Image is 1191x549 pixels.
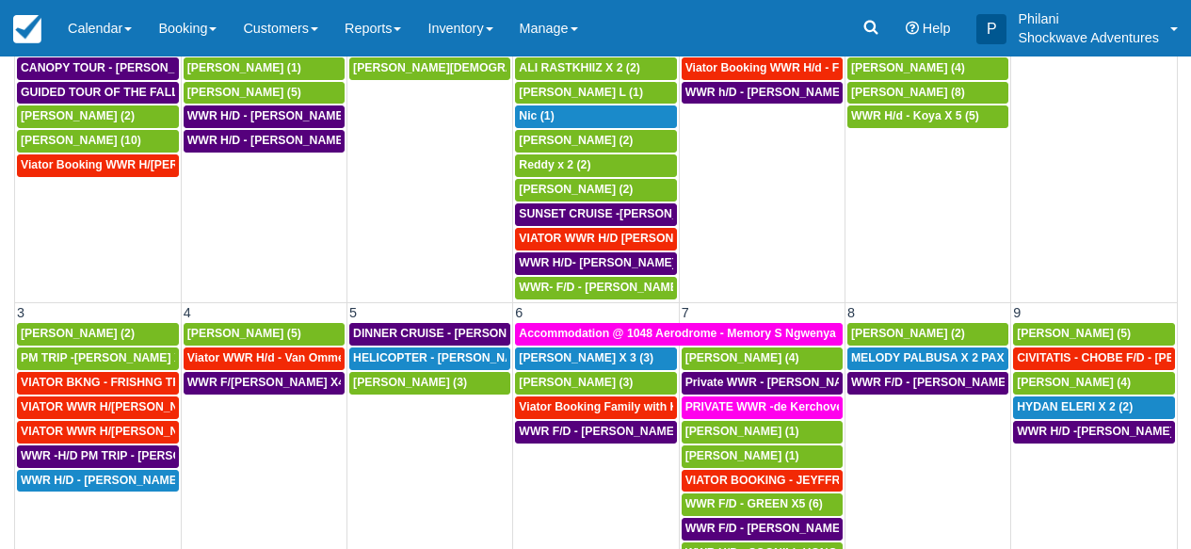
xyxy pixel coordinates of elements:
[515,421,676,444] a: WWR F/D - [PERSON_NAME] X 3 (3)
[685,522,933,535] span: WWR F/D - [PERSON_NAME] GRACKO X4 (4)
[847,105,1008,128] a: WWR H/d - Koya X 5 (5)
[519,281,716,294] span: WWR- F/D - [PERSON_NAME] X1 (1)
[187,327,301,340] span: [PERSON_NAME] (5)
[513,305,524,320] span: 6
[515,203,676,226] a: SUNSET CRUISE -[PERSON_NAME] X2 (2)
[519,425,716,438] span: WWR F/D - [PERSON_NAME] X 3 (3)
[682,57,843,80] a: Viator Booking WWR H/d - Froger Julien X1 (1)
[182,305,193,320] span: 4
[1013,347,1175,370] a: CIVITATIS - CHOBE F/D - [PERSON_NAME] X 2 (3)
[17,372,179,395] a: VIATOR BKNG - FRISHNG TRIP - [PERSON_NAME] X 5 (4)
[685,497,823,510] span: WWR F/D - GREEN X5 (6)
[21,158,488,171] span: Viator Booking WWR H/[PERSON_NAME] [PERSON_NAME][GEOGRAPHIC_DATA] (1)
[184,82,345,105] a: [PERSON_NAME] (5)
[680,305,691,320] span: 7
[519,158,590,171] span: Reddy x 2 (2)
[349,347,510,370] a: HELICOPTER - [PERSON_NAME] X 3 (3)
[1018,9,1159,28] p: Philani
[515,105,676,128] a: Nic (1)
[184,323,345,346] a: [PERSON_NAME] (5)
[1018,28,1159,47] p: Shockwave Adventures
[17,154,179,177] a: Viator Booking WWR H/[PERSON_NAME] [PERSON_NAME][GEOGRAPHIC_DATA] (1)
[976,14,1006,44] div: P
[682,493,843,516] a: WWR F/D - GREEN X5 (6)
[682,470,843,492] a: VIATOR BOOKING - JEYFFREY KAYLEIGH X 1 (1)
[1013,396,1175,419] a: HYDAN ELERI X 2 (2)
[21,351,209,364] span: PM TRIP -[PERSON_NAME] X 5 (6)
[515,372,676,395] a: [PERSON_NAME] (3)
[847,82,1008,105] a: [PERSON_NAME] (8)
[847,323,1008,346] a: [PERSON_NAME] (2)
[519,134,633,147] span: [PERSON_NAME] (2)
[519,207,750,220] span: SUNSET CRUISE -[PERSON_NAME] X2 (2)
[17,57,179,80] a: CANOPY TOUR - [PERSON_NAME] X5 (5)
[17,105,179,128] a: [PERSON_NAME] (2)
[519,376,633,389] span: [PERSON_NAME] (3)
[515,130,676,153] a: [PERSON_NAME] (2)
[21,400,234,413] span: VIATOR WWR H/[PERSON_NAME] 2 (2)
[519,232,744,245] span: VIATOR WWR H/D [PERSON_NAME] 4 (4)
[685,474,955,487] span: VIATOR BOOKING - JEYFFREY KAYLEIGH X 1 (1)
[682,518,843,541] a: WWR F/D - [PERSON_NAME] GRACKO X4 (4)
[685,425,799,438] span: [PERSON_NAME] (1)
[1013,323,1175,346] a: [PERSON_NAME] (5)
[21,134,141,147] span: [PERSON_NAME] (10)
[17,130,179,153] a: [PERSON_NAME] (10)
[184,105,345,128] a: WWR H/D - [PERSON_NAME] X1 (1)
[21,86,330,99] span: GUIDED TOUR OF THE FALLS - [PERSON_NAME] X 5 (5)
[17,470,179,492] a: WWR H/D - [PERSON_NAME] X2 (2)
[21,449,269,462] span: WWR -H/D PM TRIP - [PERSON_NAME] X5 (5)
[515,396,676,419] a: Viator Booking Family with Kids - [PERSON_NAME] 4 (4)
[515,154,676,177] a: Reddy x 2 (2)
[685,61,940,74] span: Viator Booking WWR H/d - Froger Julien X1 (1)
[21,61,247,74] span: CANOPY TOUR - [PERSON_NAME] X5 (5)
[1013,372,1175,395] a: [PERSON_NAME] (4)
[17,323,179,346] a: [PERSON_NAME] (2)
[21,109,135,122] span: [PERSON_NAME] (2)
[515,277,676,299] a: WWR- F/D - [PERSON_NAME] X1 (1)
[349,57,510,80] a: [PERSON_NAME][DEMOGRAPHIC_DATA] (6)
[1013,421,1175,444] a: WWR H/D -[PERSON_NAME] x 4 (4)
[353,61,599,74] span: [PERSON_NAME][DEMOGRAPHIC_DATA] (6)
[685,351,799,364] span: [PERSON_NAME] (4)
[349,323,510,346] a: DINNER CRUISE - [PERSON_NAME] X3 (3)
[847,347,1008,370] a: MELODY PALBUSA X 2 PAX (2)
[845,305,857,320] span: 8
[187,134,382,147] span: WWR H/D - [PERSON_NAME] X5 (5)
[847,372,1008,395] a: WWR F/D - [PERSON_NAME] X 3 (3)
[519,86,643,99] span: [PERSON_NAME] L (1)
[187,61,301,74] span: [PERSON_NAME] (1)
[21,425,234,438] span: VIATOR WWR H/[PERSON_NAME] 2 (2)
[515,57,676,80] a: ALI RASTKHIIZ X 2 (2)
[184,347,345,370] a: Viator WWR H/d - Van Ommeren Nick X 4 (4)
[17,347,179,370] a: PM TRIP -[PERSON_NAME] X 5 (6)
[515,228,676,250] a: VIATOR WWR H/D [PERSON_NAME] 4 (4)
[515,323,843,346] a: Accommodation @ 1048 Aerodrome - Memory S Ngwenya X 6 (1)
[519,109,554,122] span: Nic (1)
[519,61,639,74] span: ALI RASTKHIIZ X 2 (2)
[515,347,676,370] a: [PERSON_NAME] X 3 (3)
[184,372,345,395] a: WWR F/[PERSON_NAME] X4 (4)
[353,351,571,364] span: HELICOPTER - [PERSON_NAME] X 3 (3)
[1017,400,1133,413] span: HYDAN ELERI X 2 (2)
[519,351,653,364] span: [PERSON_NAME] X 3 (3)
[21,327,135,340] span: [PERSON_NAME] (2)
[353,327,586,340] span: DINNER CRUISE - [PERSON_NAME] X3 (3)
[515,179,676,202] a: [PERSON_NAME] (2)
[519,400,829,413] span: Viator Booking Family with Kids - [PERSON_NAME] 4 (4)
[685,400,879,413] span: PRIVATE WWR -de Kerchove x 6 (6)
[682,82,843,105] a: WWR h/D - [PERSON_NAME] X2 (2)
[682,372,843,395] a: Private WWR - [PERSON_NAME] x1 (1)
[906,22,919,35] i: Help
[682,347,843,370] a: [PERSON_NAME] (4)
[184,130,345,153] a: WWR H/D - [PERSON_NAME] X5 (5)
[515,252,676,275] a: WWR H/D- [PERSON_NAME] X2 (2)
[685,86,878,99] span: WWR h/D - [PERSON_NAME] X2 (2)
[1017,376,1131,389] span: [PERSON_NAME] (4)
[685,376,897,389] span: Private WWR - [PERSON_NAME] x1 (1)
[184,57,345,80] a: [PERSON_NAME] (1)
[17,421,179,444] a: VIATOR WWR H/[PERSON_NAME] 2 (2)
[519,327,874,340] span: Accommodation @ 1048 Aerodrome - Memory S Ngwenya X 6 (1)
[353,376,467,389] span: [PERSON_NAME] (3)
[923,21,951,36] span: Help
